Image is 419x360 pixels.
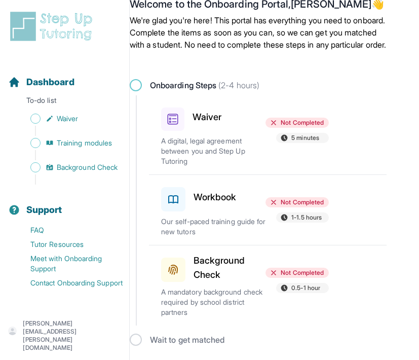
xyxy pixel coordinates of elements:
span: Not Completed [281,198,324,206]
span: Background Check [57,162,118,172]
a: Waiver [8,112,129,126]
a: Contact Onboarding Support [8,276,129,290]
p: A mandatory background check required by school district partners [161,287,268,317]
span: Training modules [57,138,112,148]
a: Tutor Resources [8,237,129,251]
a: Background CheckNot Completed0.5-1 hourA mandatory background check required by school district p... [149,245,387,326]
button: Dashboard [4,59,125,93]
p: We're glad you're here! This portal has everything you need to onboard. Complete the items as soo... [130,14,387,51]
p: [PERSON_NAME][EMAIL_ADDRESS][PERSON_NAME][DOMAIN_NAME] [23,319,121,352]
a: Meet with Onboarding Support [8,251,129,276]
img: logo [8,10,98,43]
h3: Background Check [194,254,245,282]
span: Not Completed [281,269,324,277]
span: Dashboard [26,75,74,89]
span: 5 minutes [291,134,319,142]
a: FAQ [8,223,129,237]
a: WaiverNot Completed5 minutesA digital, legal agreement between you and Step Up Tutoring [149,95,387,174]
button: Support [4,187,125,221]
span: Onboarding Steps [150,79,259,91]
span: 1-1.5 hours [291,213,322,222]
button: [PERSON_NAME][EMAIL_ADDRESS][PERSON_NAME][DOMAIN_NAME] [8,319,121,352]
a: WorkbookNot Completed1-1.5 hoursOur self-paced training guide for new tutors [149,175,387,245]
p: A digital, legal agreement between you and Step Up Tutoring [161,136,268,166]
a: Dashboard [8,75,74,89]
p: To-do list [4,95,125,110]
span: Support [26,203,62,217]
span: Waiver [57,114,78,124]
span: 0.5-1 hour [291,284,320,292]
span: Not Completed [281,119,324,127]
a: Background Check [8,160,129,174]
span: (2-4 hours) [216,80,259,90]
p: Our self-paced training guide for new tutors [161,217,268,237]
h3: Workbook [194,190,237,204]
a: Training modules [8,136,129,150]
h3: Waiver [193,110,221,124]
